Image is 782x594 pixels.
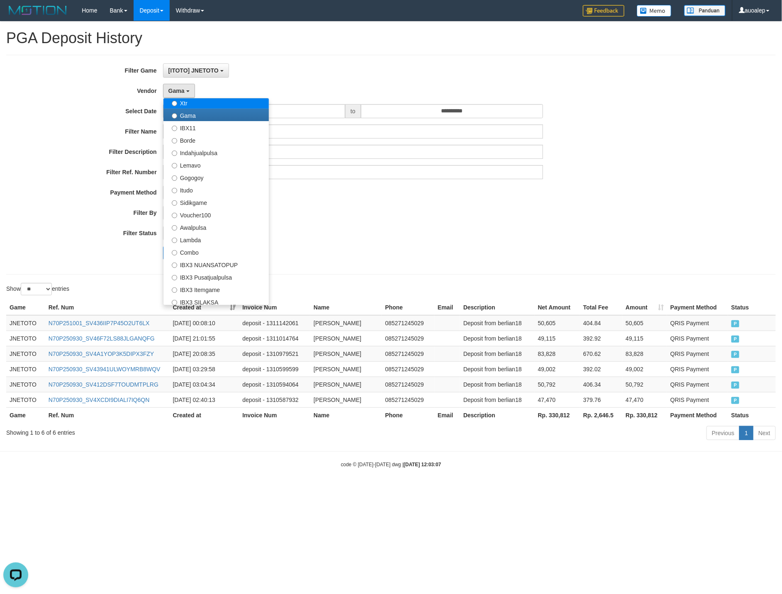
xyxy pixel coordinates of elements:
[172,275,177,280] input: IBX3 Pusatjualpulsa
[172,151,177,156] input: Indahjualpulsa
[172,200,177,206] input: Sidikgame
[49,381,158,388] a: N70P250930_SV412DSF7TOUDMTPLRG
[6,331,45,346] td: JNETOTO
[163,109,269,121] label: Gama
[580,315,622,331] td: 404.84
[6,346,45,361] td: JNETOTO
[382,392,434,407] td: 085271245029
[163,84,195,98] button: Gama
[239,377,310,392] td: deposit - 1310594064
[434,300,460,315] th: Email
[163,208,269,221] label: Voucher100
[731,397,740,404] span: PAID
[667,407,728,423] th: Payment Method
[6,407,45,423] th: Game
[622,392,667,407] td: 47,470
[239,407,310,423] th: Invoice Num
[622,377,667,392] td: 50,792
[168,67,219,74] span: [ITOTO] JNETOTO
[163,146,269,158] label: Indahjualpulsa
[535,315,580,331] td: 50,605
[345,104,361,118] span: to
[170,315,239,331] td: [DATE] 00:08:10
[310,361,382,377] td: [PERSON_NAME]
[6,4,69,17] img: MOTION_logo.png
[535,407,580,423] th: Rp. 330,812
[460,331,535,346] td: Deposit from berlian18
[753,426,776,440] a: Next
[535,392,580,407] td: 47,470
[172,263,177,268] input: IBX3 NUANSATOPUP
[580,300,622,315] th: Total Fee
[172,175,177,181] input: Gogogoy
[3,3,28,28] button: Open LiveChat chat widget
[580,346,622,361] td: 670.62
[21,283,52,295] select: Showentries
[6,392,45,407] td: JNETOTO
[6,425,319,437] div: Showing 1 to 6 of 6 entries
[310,315,382,331] td: [PERSON_NAME]
[49,366,161,372] a: N70P250930_SV43941ULWOYMRB8WQV
[168,88,185,94] span: Gama
[382,300,434,315] th: Phone
[172,126,177,131] input: IBX11
[382,315,434,331] td: 085271245029
[163,171,269,183] label: Gogogoy
[172,138,177,144] input: Borde
[535,361,580,377] td: 49,002
[434,407,460,423] th: Email
[6,377,45,392] td: JNETOTO
[172,225,177,231] input: Awalpulsa
[163,196,269,208] label: Sidikgame
[163,134,269,146] label: Borde
[622,300,667,315] th: Amount: activate to sort column ascending
[6,30,776,46] h1: PGA Deposit History
[341,462,441,467] small: code © [DATE]-[DATE] dwg |
[163,121,269,134] label: IBX11
[535,300,580,315] th: Net Amount
[667,392,728,407] td: QRIS Payment
[728,407,776,423] th: Status
[170,300,239,315] th: Created at: activate to sort column ascending
[172,287,177,293] input: IBX3 Itemgame
[239,392,310,407] td: deposit - 1310587932
[170,346,239,361] td: [DATE] 20:08:35
[6,283,69,295] label: Show entries
[172,300,177,305] input: IBX3 SILAKSA
[45,300,170,315] th: Ref. Num
[460,392,535,407] td: Deposit from berlian18
[382,346,434,361] td: 085271245029
[731,351,740,358] span: PAID
[6,361,45,377] td: JNETOTO
[172,188,177,193] input: Itudo
[731,320,740,327] span: PAID
[163,96,269,109] label: Xtr
[637,5,672,17] img: Button%20Memo.svg
[239,361,310,377] td: deposit - 1310599599
[460,407,535,423] th: Description
[310,407,382,423] th: Name
[580,377,622,392] td: 406.34
[163,246,269,258] label: Combo
[239,300,310,315] th: Invoice Num
[310,331,382,346] td: [PERSON_NAME]
[667,377,728,392] td: QRIS Payment
[310,392,382,407] td: [PERSON_NAME]
[739,426,753,440] a: 1
[382,331,434,346] td: 085271245029
[622,315,667,331] td: 50,605
[172,113,177,119] input: Gama
[172,213,177,218] input: Voucher100
[684,5,726,16] img: panduan.png
[580,331,622,346] td: 392.92
[667,331,728,346] td: QRIS Payment
[622,361,667,377] td: 49,002
[731,366,740,373] span: PAID
[667,361,728,377] td: QRIS Payment
[170,392,239,407] td: [DATE] 02:40:13
[163,258,269,270] label: IBX3 NUANSATOPUP
[622,407,667,423] th: Rp. 330,812
[49,397,150,403] a: N70P250930_SV4XCDI9DIALI7IQ6QN
[49,351,154,357] a: N70P250930_SV4A1YOP3K5DIPX3FZY
[667,346,728,361] td: QRIS Payment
